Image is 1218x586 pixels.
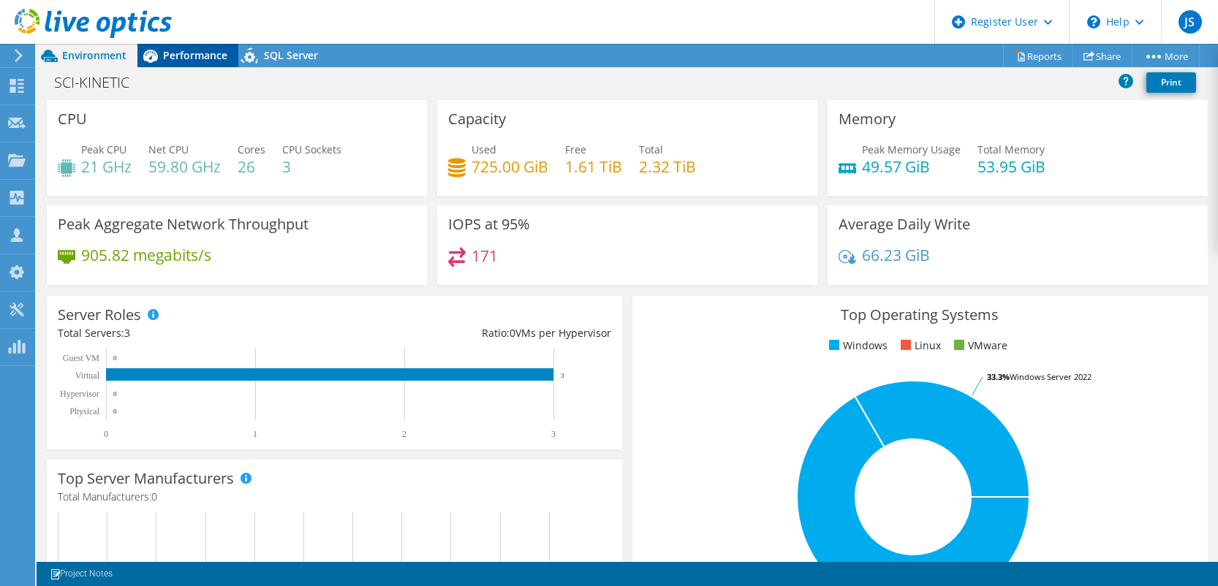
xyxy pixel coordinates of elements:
[639,142,663,156] span: Total
[561,372,564,379] text: 3
[48,75,152,91] h1: SCI-KINETIC
[472,159,548,175] h4: 725.00 GiB
[58,111,87,127] h3: CPU
[75,370,100,381] text: Virtual
[1146,72,1196,93] a: Print
[282,142,341,156] span: CPU Sockets
[151,490,157,503] span: 0
[253,429,257,439] text: 1
[950,338,1007,354] li: VMware
[58,307,141,323] h3: Server Roles
[448,111,506,127] h3: Capacity
[639,159,696,175] h4: 2.32 TiB
[113,408,117,415] text: 0
[264,48,318,62] span: SQL Server
[58,471,234,487] h3: Top Server Manufacturers
[472,142,496,156] span: Used
[551,429,556,439] text: 3
[81,142,126,156] span: Peak CPU
[565,142,586,156] span: Free
[862,247,930,263] h4: 66.23 GiB
[565,159,622,175] h4: 1.61 TiB
[58,216,309,232] h3: Peak Aggregate Network Throughput
[402,429,406,439] text: 2
[113,354,117,362] text: 0
[148,159,221,175] h4: 59.80 GHz
[839,216,970,232] h3: Average Daily Write
[81,159,132,175] h4: 21 GHz
[238,142,265,156] span: Cores
[60,389,99,399] text: Hypervisor
[1179,10,1202,34] span: JS
[58,489,611,505] h4: Total Manufacturers:
[148,142,189,156] span: Net CPU
[62,48,126,62] span: Environment
[448,216,530,232] h3: IOPS at 95%
[1003,45,1073,67] a: Reports
[1132,45,1200,67] a: More
[862,142,961,156] span: Peak Memory Usage
[839,111,896,127] h3: Memory
[977,142,1045,156] span: Total Memory
[897,338,941,354] li: Linux
[862,159,961,175] h4: 49.57 GiB
[69,406,99,416] text: Physical
[163,48,227,62] span: Performance
[1087,15,1100,28] svg: \n
[1010,371,1092,382] tspan: Windows Server 2022
[39,565,123,583] a: Project Notes
[472,248,498,264] h4: 171
[104,429,108,439] text: 0
[282,159,341,175] h4: 3
[987,371,1010,382] tspan: 33.3%
[510,326,515,340] span: 0
[977,159,1045,175] h4: 53.95 GiB
[58,325,334,341] div: Total Servers:
[113,390,117,397] text: 0
[825,338,888,354] li: Windows
[334,325,610,341] div: Ratio: VMs per Hypervisor
[124,326,130,340] span: 3
[643,307,1197,323] h3: Top Operating Systems
[63,353,99,363] text: Guest VM
[81,247,211,263] h4: 905.82 megabits/s
[1073,45,1132,67] a: Share
[238,159,265,175] h4: 26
